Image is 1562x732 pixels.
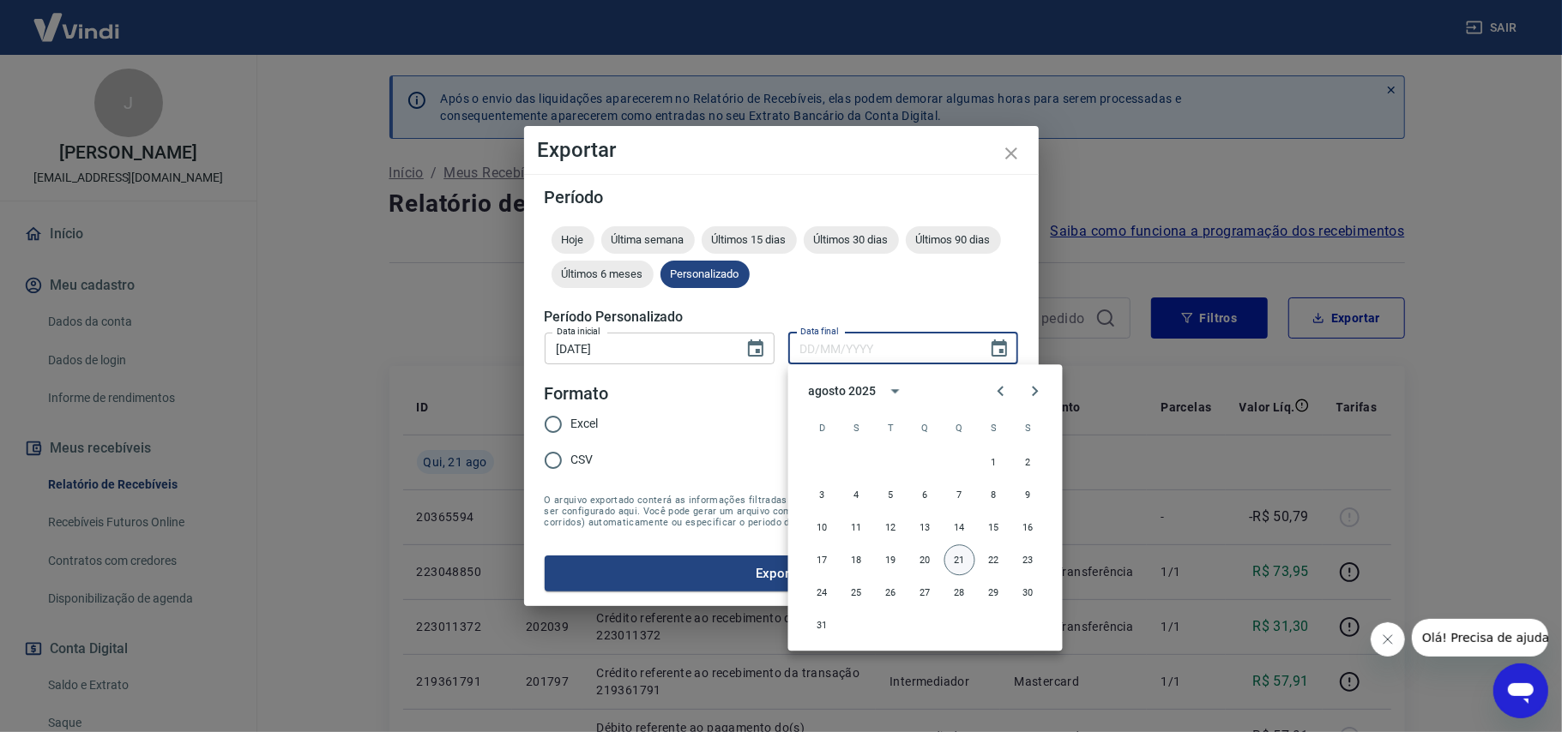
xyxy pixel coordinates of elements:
span: Últimos 30 dias [804,233,899,246]
button: 13 [910,512,941,543]
span: sexta-feira [979,411,1010,445]
button: 14 [944,512,975,543]
button: 5 [876,479,907,510]
span: quarta-feira [910,411,941,445]
button: 22 [979,544,1010,575]
div: Últimos 15 dias [702,226,797,254]
span: sábado [1013,411,1044,445]
div: Última semana [601,226,695,254]
h5: Período [545,189,1018,206]
div: Últimos 90 dias [906,226,1001,254]
span: Última semana [601,233,695,246]
button: 10 [807,512,838,543]
iframe: Botão para abrir a janela de mensagens [1493,663,1548,718]
button: Choose date [982,332,1016,366]
button: 7 [944,479,975,510]
button: 20 [910,544,941,575]
button: 12 [876,512,907,543]
span: Últimos 90 dias [906,233,1001,246]
button: 17 [807,544,838,575]
span: Olá! Precisa de ajuda? [10,12,144,26]
button: 16 [1013,512,1044,543]
button: Previous month [984,374,1018,408]
div: Hoje [552,226,594,254]
button: 29 [979,577,1010,608]
iframe: Mensagem da empresa [1412,619,1548,657]
button: 30 [1013,577,1044,608]
button: 4 [841,479,872,510]
div: Últimos 30 dias [804,226,899,254]
h5: Período Personalizado [545,309,1018,326]
button: 3 [807,479,838,510]
div: agosto 2025 [809,382,876,400]
span: Últimos 6 meses [552,267,654,280]
label: Data final [800,325,839,338]
button: 18 [841,544,872,575]
input: DD/MM/YYYY [788,333,975,364]
h4: Exportar [538,140,1025,160]
button: Exportar [545,555,1018,591]
span: segunda-feira [841,411,872,445]
legend: Formato [545,381,609,406]
iframe: Fechar mensagem [1371,622,1405,657]
button: Next month [1018,374,1052,408]
button: 2 [1013,447,1044,477]
button: calendar view is open, switch to year view [881,376,910,405]
input: DD/MM/YYYY [545,333,732,364]
button: 19 [876,544,907,575]
button: 9 [1013,479,1044,510]
span: O arquivo exportado conterá as informações filtradas na tela anterior com exceção do período que ... [545,495,1018,528]
span: quinta-feira [944,411,975,445]
span: terça-feira [876,411,907,445]
button: close [991,133,1032,174]
button: 24 [807,577,838,608]
span: CSV [571,451,594,469]
button: 8 [979,479,1010,510]
span: Últimos 15 dias [702,233,797,246]
button: 26 [876,577,907,608]
button: 11 [841,512,872,543]
div: Personalizado [660,261,750,288]
button: 28 [944,577,975,608]
span: Personalizado [660,267,750,280]
span: domingo [807,411,838,445]
button: 27 [910,577,941,608]
button: 25 [841,577,872,608]
button: 23 [1013,544,1044,575]
button: Choose date, selected date is 16 de ago de 2025 [739,332,773,366]
div: Últimos 6 meses [552,261,654,288]
span: Hoje [552,233,594,246]
button: 1 [979,447,1010,477]
button: 6 [910,479,941,510]
label: Data inicial [557,325,600,338]
button: 21 [944,544,975,575]
span: Excel [571,415,599,433]
button: 31 [807,609,838,640]
button: 15 [979,512,1010,543]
